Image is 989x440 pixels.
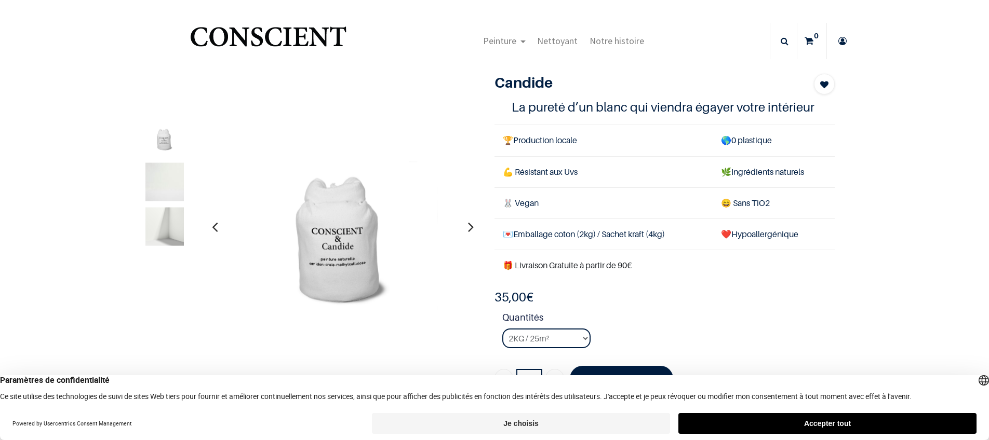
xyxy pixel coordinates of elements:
a: 0 [797,23,826,59]
span: 😄 S [721,198,738,208]
h4: La pureté d’un blanc qui viendra égayer votre intérieur [512,99,818,115]
font: 🎁 Livraison Gratuite à partir de 90€ [503,260,632,270]
span: 🐰 Vegan [503,198,539,208]
span: 💪 Résistant aux Uvs [503,167,578,177]
img: Conscient [188,21,349,62]
button: Add to wishlist [814,74,835,94]
span: 🌎 [721,135,731,145]
td: Emballage coton (2kg) / Sachet kraft (4kg) [495,218,713,250]
td: 0 plastique [713,125,835,156]
td: Production locale [495,125,713,156]
td: ❤️Hypoallergénique [713,218,835,250]
span: Peinture [483,35,516,47]
span: Notre histoire [590,35,644,47]
span: 💌 [503,229,513,239]
font: Ajouter au panier [585,373,658,384]
span: 🌿 [721,167,731,177]
img: Product image [145,162,184,201]
a: Logo of Conscient [188,21,349,62]
span: 35,00 [495,290,526,305]
h1: Candide [495,74,784,91]
sup: 0 [811,31,821,41]
span: 🏆 [503,135,513,145]
span: Add to wishlist [820,78,828,91]
span: Nettoyant [537,35,578,47]
td: Ingrédients naturels [713,156,835,187]
a: Supprimer [495,369,513,388]
strong: Quantités [502,310,835,328]
a: Ajouter [545,369,564,388]
img: Product image [228,113,457,341]
img: Product image [145,207,184,245]
td: ans TiO2 [713,187,835,218]
a: Ajouter au panier [570,366,673,391]
img: Product image [145,118,184,156]
a: Peinture [477,23,531,59]
b: € [495,290,533,305]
